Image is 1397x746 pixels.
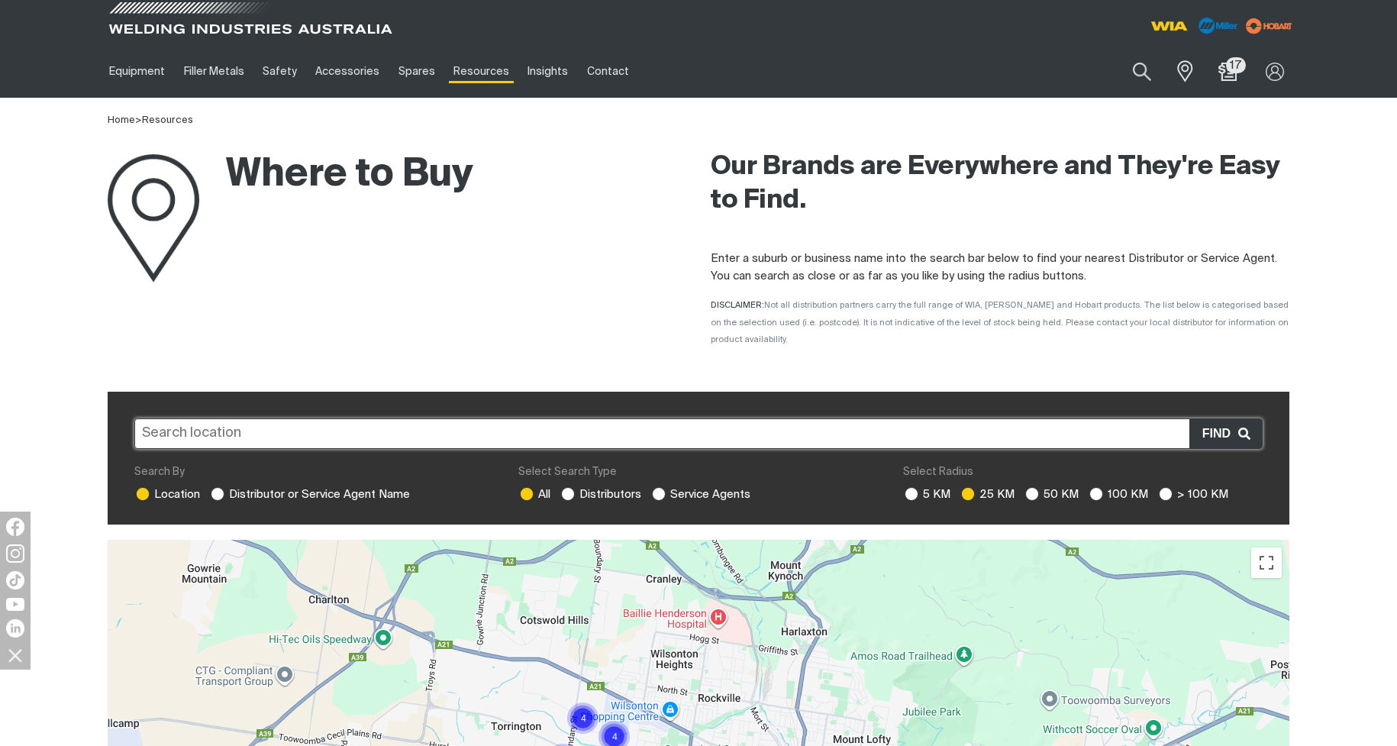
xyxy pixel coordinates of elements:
p: Enter a suburb or business name into the search bar below to find your nearest Distributor or Ser... [711,250,1289,285]
label: 50 KM [1024,489,1079,500]
nav: Main [100,45,998,98]
a: Resources [142,115,193,125]
img: miller [1241,15,1297,37]
label: > 100 KM [1157,489,1228,500]
label: 100 KM [1088,489,1148,500]
button: Find [1189,419,1262,448]
label: Distributors [560,489,641,500]
span: DISCLAIMER: [711,301,1289,344]
a: Contact [578,45,638,98]
input: Product name or item number... [1096,53,1167,89]
img: Facebook [6,518,24,536]
img: Instagram [6,544,24,563]
div: Search By [134,464,494,480]
a: Insights [518,45,577,98]
div: Select Search Type [518,464,878,480]
label: All [518,489,550,500]
a: Spares [389,45,444,98]
img: TikTok [6,571,24,589]
h2: Our Brands are Everywhere and They're Easy to Find. [711,150,1289,218]
label: Service Agents [650,489,750,500]
img: hide socials [2,642,28,668]
label: Location [134,489,200,500]
div: Select Radius [903,464,1263,480]
a: Equipment [100,45,174,98]
span: Find [1202,424,1238,444]
h1: Where to Buy [108,150,473,200]
button: Search products [1116,53,1168,89]
span: > [135,115,142,125]
a: Safety [253,45,306,98]
a: Accessories [306,45,389,98]
label: 25 KM [960,489,1015,500]
input: Search location [134,418,1263,449]
img: LinkedIn [6,619,24,638]
div: Cluster of 4 markers [566,701,600,735]
button: Toggle fullscreen view [1251,547,1282,578]
a: Home [108,115,135,125]
label: Distributor or Service Agent Name [209,489,410,500]
a: Resources [444,45,518,98]
label: 5 KM [903,489,950,500]
a: Filler Metals [174,45,253,98]
span: Not all distribution partners carry the full range of WIA, [PERSON_NAME] and Hobart products. The... [711,301,1289,344]
img: YouTube [6,598,24,611]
